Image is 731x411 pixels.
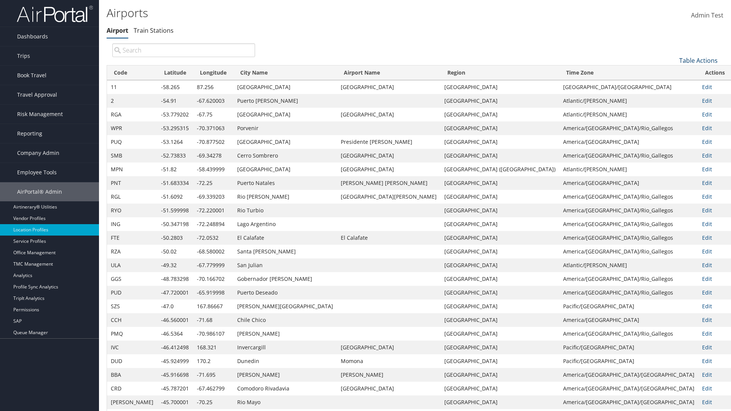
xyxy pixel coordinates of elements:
a: Edit [702,138,712,145]
td: Rio Turbio [233,204,337,217]
td: -65.919998 [193,286,233,299]
td: Chile Chico [233,313,337,327]
a: Edit [702,371,712,378]
td: -72.248894 [193,217,233,231]
a: Edit [702,316,712,323]
td: -70.877502 [193,135,233,149]
td: SMB [107,149,157,162]
a: Edit [702,344,712,351]
td: -45.787201 [157,382,193,395]
a: Edit [702,261,712,269]
td: America/[GEOGRAPHIC_DATA]/Rio_Gallegos [559,327,698,341]
td: PMQ [107,327,157,341]
a: Edit [702,207,712,214]
td: Lago Argentino [233,217,337,231]
td: [GEOGRAPHIC_DATA] [441,327,559,341]
td: Atlantic/[PERSON_NAME] [559,108,698,121]
td: -53.1264 [157,135,193,149]
td: America/[GEOGRAPHIC_DATA] [559,313,698,327]
td: [GEOGRAPHIC_DATA] [441,395,559,409]
td: -47.720001 [157,286,193,299]
td: -68.580002 [193,245,233,258]
td: -51.599998 [157,204,193,217]
td: [GEOGRAPHIC_DATA] [441,382,559,395]
a: Edit [702,97,712,104]
span: Travel Approval [17,85,57,104]
td: RGL [107,190,157,204]
td: America/[GEOGRAPHIC_DATA]/[GEOGRAPHIC_DATA] [559,368,698,382]
td: -72.0532 [193,231,233,245]
td: -46.412498 [157,341,193,354]
td: -50.347198 [157,217,193,231]
span: Risk Management [17,105,63,124]
td: [PERSON_NAME] [PERSON_NAME] [337,176,441,190]
td: Atlantic/[PERSON_NAME] [559,258,698,272]
td: Puerto Deseado [233,286,337,299]
td: -71.68 [193,313,233,327]
td: -45.916698 [157,368,193,382]
td: -51.6092 [157,190,193,204]
td: -70.166702 [193,272,233,286]
td: 2 [107,94,157,108]
th: Code: activate to sort column ascending [107,65,157,80]
a: Edit [702,166,712,173]
td: -46.560001 [157,313,193,327]
td: [GEOGRAPHIC_DATA] [441,272,559,286]
td: America/[GEOGRAPHIC_DATA]/Rio_Gallegos [559,190,698,204]
span: Admin Test [691,11,723,19]
a: Edit [702,289,712,296]
td: [GEOGRAPHIC_DATA] [441,368,559,382]
td: Gobernador [PERSON_NAME] [233,272,337,286]
td: Santa [PERSON_NAME] [233,245,337,258]
td: [GEOGRAPHIC_DATA] [233,108,337,121]
td: ING [107,217,157,231]
td: IVC [107,341,157,354]
a: Edit [702,303,712,310]
td: El Calafate [337,231,441,245]
td: WPR [107,121,157,135]
td: -70.371063 [193,121,233,135]
td: America/[GEOGRAPHIC_DATA]/[GEOGRAPHIC_DATA] [559,382,698,395]
td: Invercargill [233,341,337,354]
th: Latitude: activate to sort column descending [157,65,193,80]
td: PNT [107,176,157,190]
td: [GEOGRAPHIC_DATA]/[GEOGRAPHIC_DATA] [559,80,698,94]
td: 167.86667 [193,299,233,313]
td: [GEOGRAPHIC_DATA] [441,204,559,217]
td: Atlantic/[PERSON_NAME] [559,94,698,108]
td: -72.25 [193,176,233,190]
td: Rio [PERSON_NAME] [233,190,337,204]
a: Edit [702,193,712,200]
td: [GEOGRAPHIC_DATA] [441,135,559,149]
td: -49.32 [157,258,193,272]
td: -69.339203 [193,190,233,204]
td: -70.986107 [193,327,233,341]
span: Book Travel [17,66,46,85]
td: [GEOGRAPHIC_DATA] [441,108,559,121]
th: Longitude: activate to sort column ascending [193,65,233,80]
td: -53.779202 [157,108,193,121]
td: -51.683334 [157,176,193,190]
a: Edit [702,357,712,365]
td: Momona [337,354,441,368]
td: Puerto [PERSON_NAME] [233,94,337,108]
a: Edit [702,124,712,132]
a: Edit [702,275,712,282]
td: [GEOGRAPHIC_DATA][PERSON_NAME] [337,190,441,204]
td: America/[GEOGRAPHIC_DATA]/Rio_Gallegos [559,121,698,135]
td: America/[GEOGRAPHIC_DATA] [559,135,698,149]
td: -54.91 [157,94,193,108]
td: PUD [107,286,157,299]
td: -46.5364 [157,327,193,341]
td: [GEOGRAPHIC_DATA] [441,176,559,190]
td: MPN [107,162,157,176]
a: Edit [702,83,712,91]
td: -70.25 [193,395,233,409]
td: Cerro Sombrero [233,149,337,162]
td: -53.295315 [157,121,193,135]
td: ULA [107,258,157,272]
td: PUQ [107,135,157,149]
td: America/[GEOGRAPHIC_DATA]/Rio_Gallegos [559,286,698,299]
td: -48.783298 [157,272,193,286]
td: DUD [107,354,157,368]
